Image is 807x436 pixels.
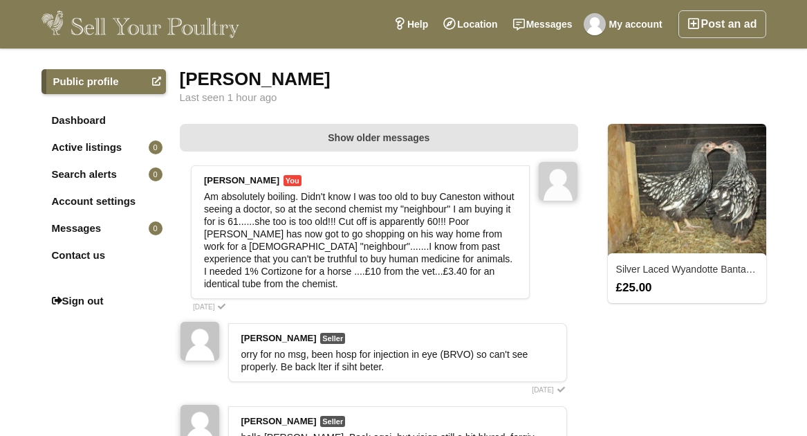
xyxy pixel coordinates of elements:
span: Show older messages [328,132,429,143]
div: Am absolutely boiling. Didn't know I was too old to buy Caneston without seeing a doctor, so at t... [204,190,517,290]
strong: [PERSON_NAME] [241,416,317,426]
img: Karen Ricketts [584,13,606,35]
a: Active listings0 [41,135,166,160]
strong: [PERSON_NAME] [204,175,279,185]
img: Carol Connor [180,322,219,361]
span: Seller [320,333,345,344]
a: Messages0 [41,216,166,241]
div: [PERSON_NAME] [180,69,766,89]
img: Karen Ricketts [539,162,577,201]
span: You [284,175,302,186]
a: Public profile [41,69,166,94]
a: Location [436,10,505,38]
a: Contact us [41,243,166,268]
strong: [PERSON_NAME] [241,333,317,343]
div: orry for no msg, been hosp for injection in eye (BRVO) so can't see properly. Be back lter if sih... [241,348,554,373]
a: Sign out [41,289,166,314]
img: 2925_thumbnail.jpg [608,124,766,256]
a: My account [580,10,670,38]
span: 0 [149,140,163,154]
a: Search alerts0 [41,162,166,187]
a: Dashboard [41,108,166,133]
div: £25.00 [609,281,765,293]
a: Account settings [41,189,166,214]
a: Post an ad [678,10,766,38]
div: Last seen 1 hour ago [180,92,766,103]
img: Sell Your Poultry [41,10,240,38]
span: 0 [149,167,163,181]
a: Help [386,10,436,38]
a: Messages [505,10,580,38]
span: Seller [320,416,345,427]
span: 0 [149,221,163,235]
